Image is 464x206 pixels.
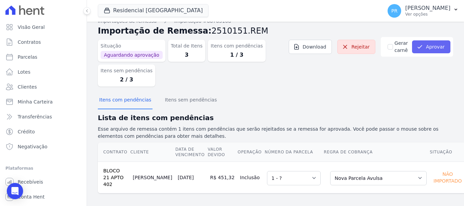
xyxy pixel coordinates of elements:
span: PR [391,8,397,13]
span: Contratos [18,39,41,45]
button: Aprovar [412,40,450,53]
a: Conta Hent [3,190,84,204]
div: Open Intercom Messenger [7,183,23,199]
a: Lotes [3,65,84,79]
span: Clientes [18,83,37,90]
th: Operação [237,143,265,162]
td: R$ 451,32 [208,162,237,193]
span: Recebíveis [18,179,43,185]
th: Cliente [130,143,175,162]
th: Contrato [98,143,130,162]
dt: Situação [101,42,163,50]
dt: Total de Itens [171,42,203,50]
p: [PERSON_NAME] [405,5,450,12]
a: Visão Geral [3,20,84,34]
a: Crédito [3,125,84,138]
span: 2510151.REM [212,26,268,36]
dd: 2 / 3 [101,76,153,84]
td: [DATE] [175,162,207,193]
button: Residencial [GEOGRAPHIC_DATA] [98,4,209,17]
dt: Itens com pendências [211,42,263,50]
span: Conta Hent [18,193,44,200]
button: PR [PERSON_NAME] Ver opções [382,1,464,20]
button: Itens sem pendências [163,92,218,109]
a: Clientes [3,80,84,94]
span: Aguardando aprovação [101,51,163,59]
a: Contratos [3,35,84,49]
span: Visão Geral [18,24,45,31]
a: Transferências [3,110,84,124]
span: Minha Carteira [18,98,53,105]
a: Minha Carteira [3,95,84,109]
a: Recebíveis [3,175,84,189]
h2: Importação de Remessa: [98,25,453,37]
h2: Lista de itens com pendências [98,113,453,123]
label: Gerar carnê [394,40,408,54]
th: Data de Vencimento [175,143,207,162]
a: Parcelas [3,50,84,64]
div: Plataformas [5,164,81,172]
a: Negativação [3,140,84,153]
div: Não importado [432,169,463,186]
p: Esse arquivo de remessa contém 1 itens com pendências que serão rejeitados se a remessa for aprov... [98,126,453,140]
span: Parcelas [18,54,37,60]
a: Download [289,40,332,54]
span: Lotes [18,69,31,75]
dd: 3 [171,51,203,59]
a: BLOCO 21 APTO 402 [103,168,124,187]
dd: 1 / 3 [211,51,263,59]
th: Número da Parcela [264,143,323,162]
a: Rejeitar [337,40,375,54]
p: Ver opções [405,12,450,17]
span: Transferências [18,113,52,120]
dt: Itens sem pendências [101,67,153,74]
span: Crédito [18,128,35,135]
th: Valor devido [208,143,237,162]
td: [PERSON_NAME] [130,162,175,193]
span: Negativação [18,143,48,150]
button: Itens com pendências [98,92,153,109]
th: Regra de Cobrança [323,143,429,162]
td: Inclusão [237,162,265,193]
